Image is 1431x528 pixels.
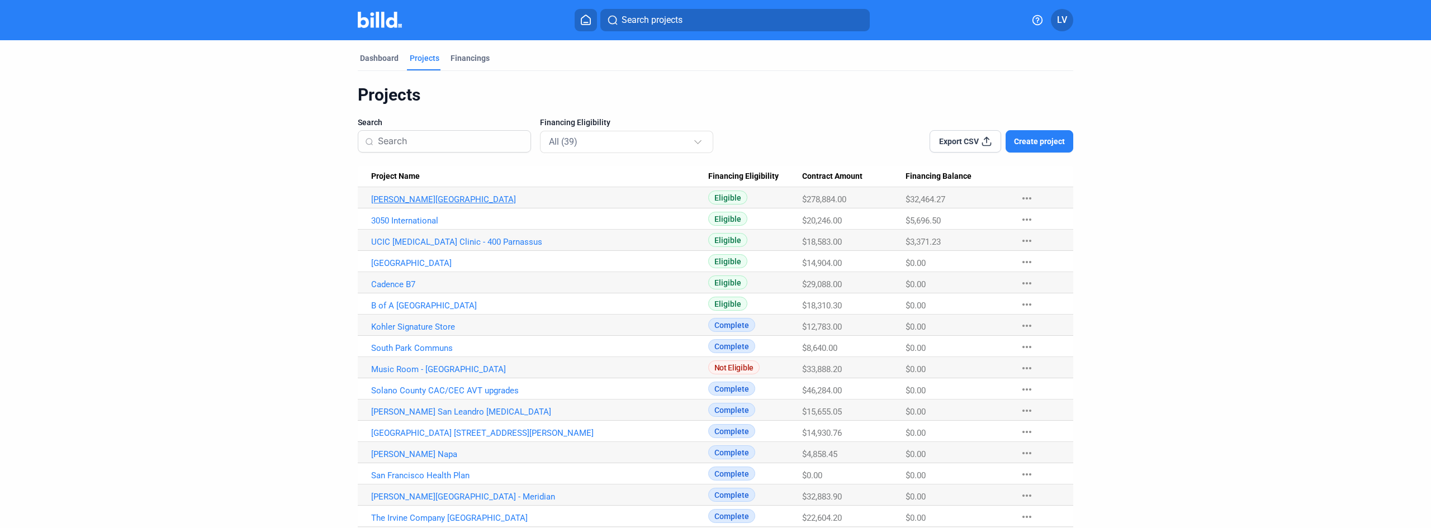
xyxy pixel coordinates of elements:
[371,513,708,523] a: The Irvine Company [GEOGRAPHIC_DATA]
[708,172,803,182] div: Financing Eligibility
[906,428,926,438] span: $0.00
[360,53,399,64] div: Dashboard
[358,12,402,28] img: Billd Company Logo
[802,322,842,332] span: $12,783.00
[358,117,382,128] span: Search
[549,136,577,147] mat-select-trigger: All (39)
[371,172,708,182] div: Project Name
[371,322,708,332] a: Kohler Signature Store
[371,407,708,417] a: [PERSON_NAME] San Leandro [MEDICAL_DATA]
[708,254,747,268] span: Eligible
[451,53,490,64] div: Financings
[906,237,941,247] span: $3,371.23
[906,407,926,417] span: $0.00
[906,216,941,226] span: $5,696.50
[906,364,926,374] span: $0.00
[1020,383,1034,396] mat-icon: more_horiz
[802,216,842,226] span: $20,246.00
[1051,9,1073,31] button: LV
[802,407,842,417] span: $15,655.05
[358,84,1073,106] div: Projects
[371,258,708,268] a: [GEOGRAPHIC_DATA]
[906,194,945,204] span: $32,464.27
[1020,404,1034,417] mat-icon: more_horiz
[1020,298,1034,311] mat-icon: more_horiz
[906,492,926,502] span: $0.00
[1014,136,1065,147] span: Create project
[1020,361,1034,375] mat-icon: more_horiz
[906,513,926,523] span: $0.00
[708,488,755,502] span: Complete
[371,172,420,182] span: Project Name
[708,297,747,311] span: Eligible
[371,301,708,311] a: B of A [GEOGRAPHIC_DATA]
[906,449,926,459] span: $0.00
[906,322,926,332] span: $0.00
[622,13,683,27] span: Search projects
[1020,489,1034,502] mat-icon: more_horiz
[802,279,842,289] span: $29,088.00
[708,509,755,523] span: Complete
[1020,468,1034,481] mat-icon: more_horiz
[371,343,708,353] a: South Park Communs
[708,172,779,182] span: Financing Eligibility
[906,172,1009,182] div: Financing Balance
[708,403,755,417] span: Complete
[708,424,755,438] span: Complete
[540,117,610,128] span: Financing Eligibility
[802,301,842,311] span: $18,310.30
[1020,446,1034,460] mat-icon: more_horiz
[802,386,842,396] span: $46,284.00
[1020,510,1034,524] mat-icon: more_horiz
[708,233,747,247] span: Eligible
[600,9,870,31] button: Search projects
[802,237,842,247] span: $18,583.00
[939,136,979,147] span: Export CSV
[708,445,755,459] span: Complete
[708,318,755,332] span: Complete
[371,449,708,459] a: [PERSON_NAME] Napa
[906,258,926,268] span: $0.00
[906,470,926,481] span: $0.00
[371,470,708,481] a: San Francisco Health Plan
[708,275,747,289] span: Eligible
[1057,13,1067,27] span: LV
[930,130,1001,153] button: Export CSV
[802,194,846,204] span: $278,884.00
[802,492,842,502] span: $32,883.90
[708,467,755,481] span: Complete
[371,216,708,226] a: 3050 International
[371,279,708,289] a: Cadence B7
[1020,340,1034,354] mat-icon: more_horiz
[708,360,760,374] span: Not Eligible
[802,172,863,182] span: Contract Amount
[378,130,524,153] input: Search
[371,428,708,438] a: [GEOGRAPHIC_DATA] [STREET_ADDRESS][PERSON_NAME]
[371,237,708,247] a: UCIC [MEDICAL_DATA] Clinic - 400 Parnassus
[1020,234,1034,248] mat-icon: more_horiz
[906,279,926,289] span: $0.00
[906,301,926,311] span: $0.00
[802,343,837,353] span: $8,640.00
[906,386,926,396] span: $0.00
[802,428,842,438] span: $14,930.76
[1020,319,1034,332] mat-icon: more_horiz
[802,470,822,481] span: $0.00
[802,364,842,374] span: $33,888.20
[371,194,708,204] a: [PERSON_NAME][GEOGRAPHIC_DATA]
[371,386,708,396] a: Solano County CAC/CEC AVT upgrades
[1020,213,1034,226] mat-icon: more_horiz
[802,258,842,268] span: $14,904.00
[802,513,842,523] span: $22,604.20
[906,172,972,182] span: Financing Balance
[1006,130,1073,153] button: Create project
[1020,255,1034,269] mat-icon: more_horiz
[1020,425,1034,439] mat-icon: more_horiz
[708,191,747,204] span: Eligible
[410,53,439,64] div: Projects
[371,492,708,502] a: [PERSON_NAME][GEOGRAPHIC_DATA] - Meridian
[1020,277,1034,290] mat-icon: more_horiz
[708,212,747,226] span: Eligible
[708,382,755,396] span: Complete
[802,172,905,182] div: Contract Amount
